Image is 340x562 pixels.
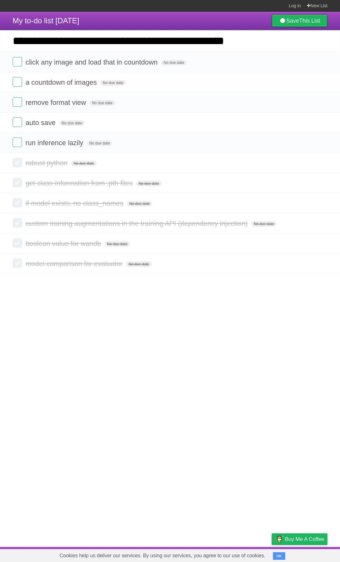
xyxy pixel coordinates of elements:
label: Done [13,218,22,228]
a: SaveThis List [272,14,327,27]
a: Terms [242,548,256,560]
button: OK [273,552,285,560]
span: custom training augmentations in the training API (dependency injection) [25,219,249,227]
a: Buy me a coffee [272,533,327,545]
span: My to-do list [DATE] [13,16,79,25]
span: auto save [25,119,57,127]
label: Done [13,158,22,167]
span: No due date [71,161,97,166]
span: No due date [100,80,126,86]
span: No due date [136,181,161,186]
a: Suggest a feature [288,548,327,560]
span: if model exists, no class_names [25,199,125,207]
label: Done [13,97,22,107]
label: Done [13,258,22,268]
span: Buy me a coffee [285,534,324,545]
label: Done [13,198,22,207]
span: No due date [105,241,130,247]
a: Privacy [263,548,280,560]
a: About [188,548,201,560]
label: Done [13,117,22,127]
label: Done [13,77,22,87]
span: a countdown of images [25,78,98,86]
span: No due date [87,140,112,146]
label: Done [13,178,22,187]
span: Cookies help us deliver our services. By using our services, you agree to our use of cookies. [53,549,272,562]
label: Done [13,138,22,147]
span: No due date [127,201,152,207]
span: No due date [161,60,187,65]
label: Done [13,57,22,66]
span: No due date [59,120,85,126]
img: Buy me a coffee [275,534,283,544]
span: No due date [251,221,277,227]
a: Developers [209,548,234,560]
span: robust python [25,159,69,167]
label: Done [13,238,22,248]
span: No due date [89,100,115,106]
span: model comparison for evaluator [25,260,124,268]
span: No due date [126,261,151,267]
span: remove format view [25,99,88,106]
span: boolean value for wandb [25,240,103,247]
span: run inference lazily [25,139,85,147]
b: This List [299,18,320,24]
span: click any image and load that in countdown [25,58,159,66]
span: get class information from .pth files [25,179,134,187]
